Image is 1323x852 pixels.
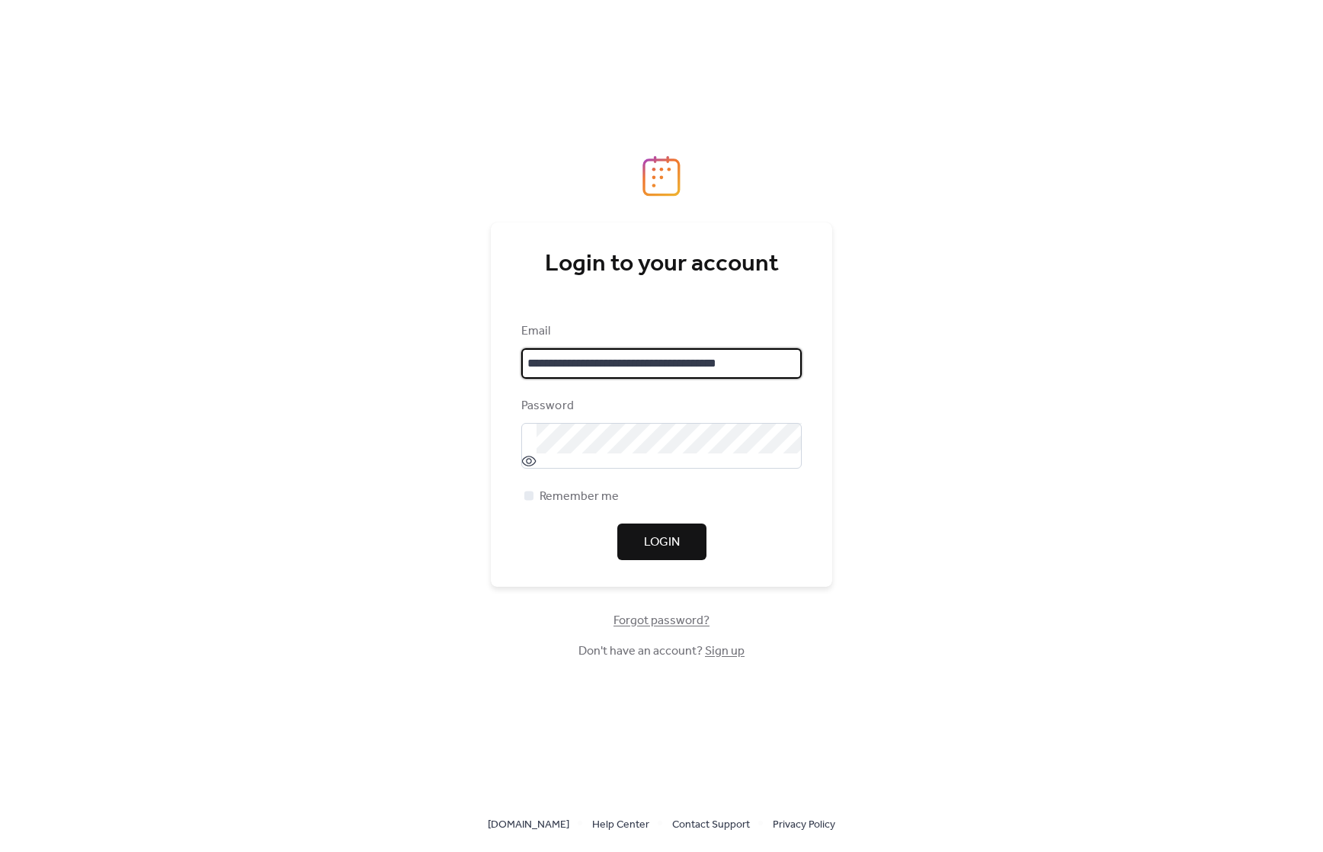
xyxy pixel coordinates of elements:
[521,397,799,415] div: Password
[672,815,750,834] a: Contact Support
[613,612,710,630] span: Forgot password?
[592,816,649,834] span: Help Center
[613,617,710,625] a: Forgot password?
[617,524,706,560] button: Login
[521,322,799,341] div: Email
[773,816,835,834] span: Privacy Policy
[488,816,569,834] span: [DOMAIN_NAME]
[773,815,835,834] a: Privacy Policy
[578,642,745,661] span: Don't have an account?
[642,155,681,197] img: logo
[592,815,649,834] a: Help Center
[540,488,619,506] span: Remember me
[488,815,569,834] a: [DOMAIN_NAME]
[672,816,750,834] span: Contact Support
[705,639,745,663] a: Sign up
[521,249,802,280] div: Login to your account
[644,533,680,552] span: Login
